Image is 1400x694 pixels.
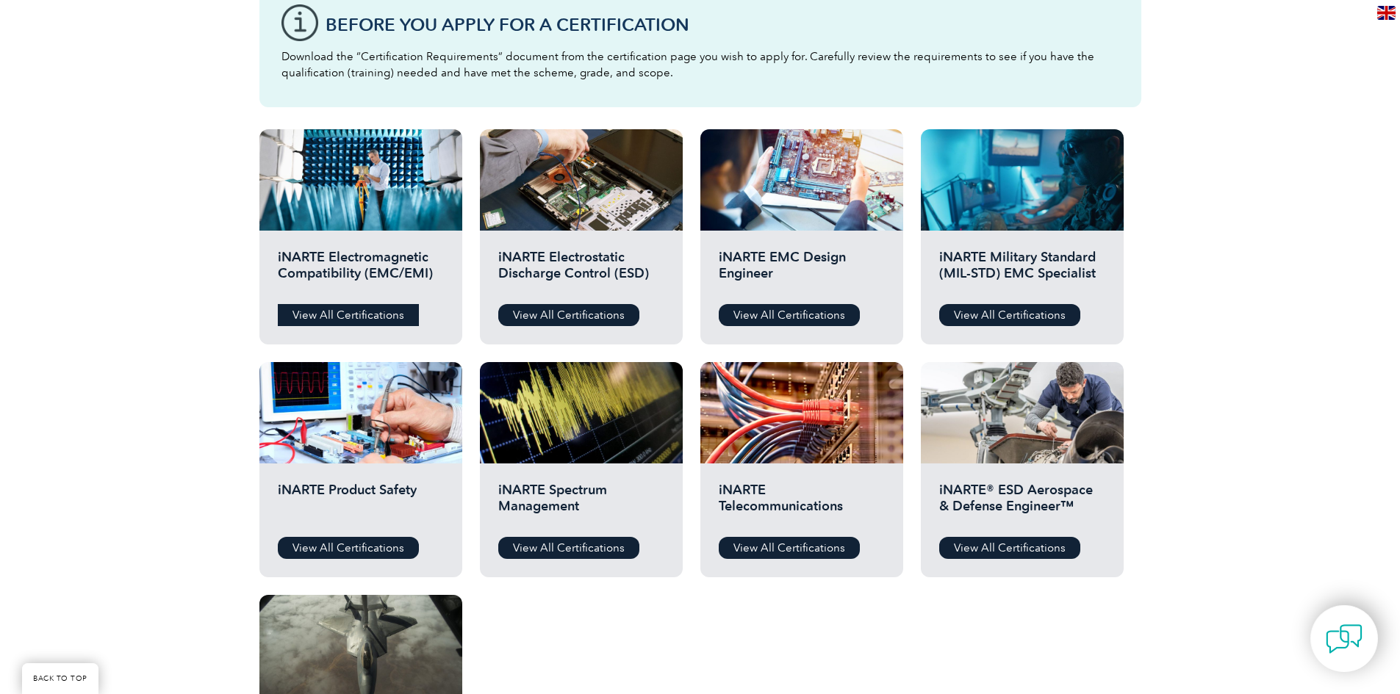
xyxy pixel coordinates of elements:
a: View All Certifications [939,537,1080,559]
h2: iNARTE EMC Design Engineer [719,249,885,293]
h2: iNARTE Military Standard (MIL-STD) EMC Specialist [939,249,1105,293]
img: contact-chat.png [1326,621,1363,657]
a: View All Certifications [278,537,419,559]
a: BACK TO TOP [22,663,98,694]
h2: iNARTE Electromagnetic Compatibility (EMC/EMI) [278,249,444,293]
a: View All Certifications [498,537,639,559]
a: View All Certifications [939,304,1080,326]
a: View All Certifications [719,537,860,559]
a: View All Certifications [278,304,419,326]
h2: iNARTE Telecommunications [719,482,885,526]
a: View All Certifications [498,304,639,326]
h3: Before You Apply For a Certification [326,15,1119,34]
a: View All Certifications [719,304,860,326]
h2: iNARTE Spectrum Management [498,482,664,526]
h2: iNARTE® ESD Aerospace & Defense Engineer™ [939,482,1105,526]
p: Download the “Certification Requirements” document from the certification page you wish to apply ... [281,48,1119,81]
img: en [1377,6,1396,20]
h2: iNARTE Product Safety [278,482,444,526]
h2: iNARTE Electrostatic Discharge Control (ESD) [498,249,664,293]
